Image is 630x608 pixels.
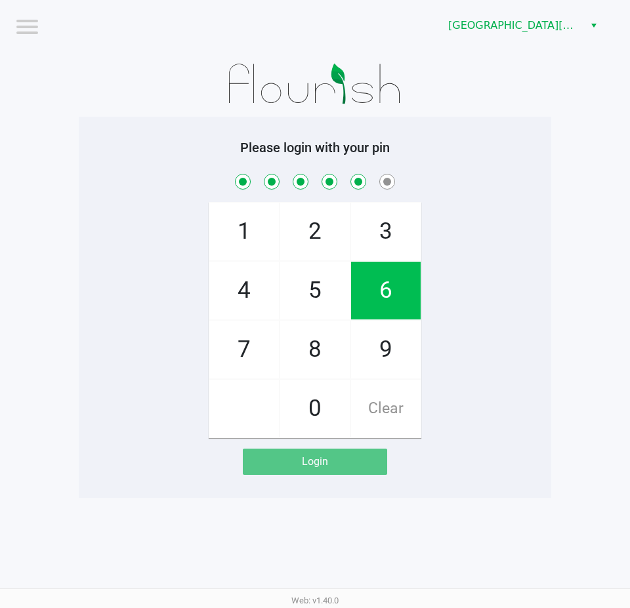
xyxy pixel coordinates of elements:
[209,262,279,319] span: 4
[351,321,421,378] span: 9
[280,262,350,319] span: 5
[448,18,576,33] span: [GEOGRAPHIC_DATA][PERSON_NAME]
[280,203,350,260] span: 2
[291,596,339,605] span: Web: v1.40.0
[280,380,350,437] span: 0
[351,380,421,437] span: Clear
[584,14,603,37] button: Select
[351,203,421,260] span: 3
[209,203,279,260] span: 1
[351,262,421,319] span: 6
[89,140,541,155] h5: Please login with your pin
[209,321,279,378] span: 7
[280,321,350,378] span: 8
